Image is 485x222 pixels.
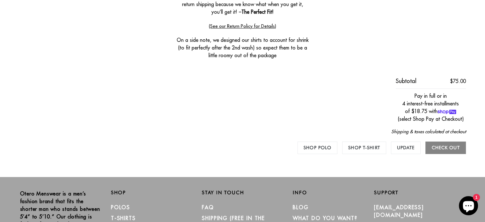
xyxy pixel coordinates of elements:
[298,142,337,154] a: Shop Polo
[425,142,466,154] input: Check out
[396,88,466,123] div: Pay in full or in 4 interest-free installments of $18.75 with (select Shop Pay at Checkout)
[176,36,310,59] p: On a side note, we designed our shirts to account for shrink (to fit perfectly after the 2nd wash...
[450,78,466,84] span: $75.00
[111,190,192,195] h2: Shop
[202,204,214,211] a: FAQ
[293,215,357,221] a: What Do You Want?
[202,190,283,195] h2: Stay in Touch
[374,190,465,195] h2: Support
[19,123,466,142] div: Shipping & taxes calculated at checkout
[342,142,386,154] a: Shop T-Shirt
[241,9,274,15] strong: The Perfect Fit!
[457,196,480,217] inbox-online-store-chat: Shopify online store chat
[293,190,374,195] h2: Info
[396,77,416,85] span: Subtotal
[111,215,136,221] a: T-Shirts
[209,23,276,29] a: (See our Return Policy for Details)
[391,142,421,154] input: Update
[293,204,309,211] a: Blog
[374,204,424,218] a: [EMAIL_ADDRESS][DOMAIN_NAME]
[111,204,130,211] a: Polos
